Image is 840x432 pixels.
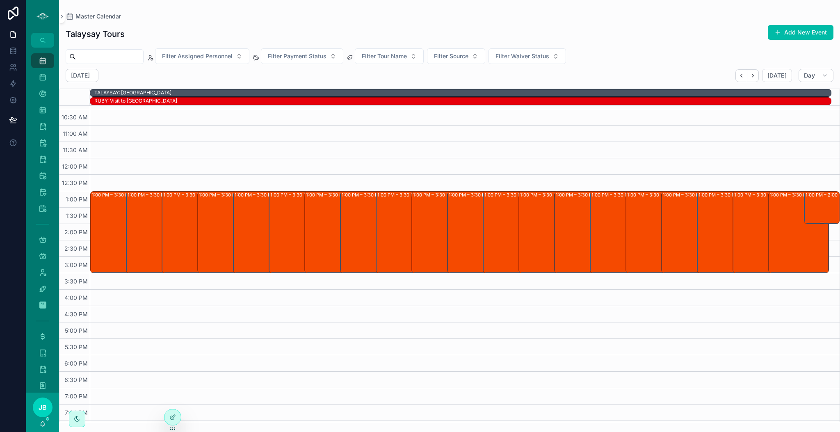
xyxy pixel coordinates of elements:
img: App logo [36,10,49,23]
button: [DATE] [762,69,792,82]
button: Next [747,69,759,82]
div: TALAYSAY: Japan [94,89,171,96]
div: 1:00 PM – 3:30 PMSSC: Longhouse (2) [PERSON_NAME], [GEOGRAPHIC_DATA]:KMTM-[GEOGRAPHIC_DATA] [198,192,258,273]
div: 1:00 PM – 3:30 PMSSC: Longhouse (2) [PERSON_NAME], TW:KPQS-ITZK [555,192,614,273]
div: 1:00 PM – 3:30 PM [734,192,776,198]
div: 1:00 PM – 2:00 PM [804,192,839,224]
div: 1:00 PM – 3:30 PM [698,192,741,198]
button: Select Button [427,48,485,64]
h2: [DATE] [71,71,90,80]
div: 1:00 PM – 3:30 PMSSC: Longhouse (1) [PERSON_NAME], TW:AWAX-FNIA [126,192,186,273]
div: 1:00 PM – 3:30 PMSSC: Longhouse (2) [PERSON_NAME], TW:EPIP-VYQC [697,192,757,273]
span: Day [804,72,815,79]
span: 5:30 PM [63,343,90,350]
span: Filter Payment Status [268,52,326,60]
button: Select Button [355,48,424,64]
div: 1:00 PM – 3:30 PMSSC: Longhouse (2) [PERSON_NAME], TW:QDPB-AAPP [305,192,365,273]
div: 1:00 PM – 3:30 PMSSC: Longhouse (1) Ainsley Camps, TW:WFCB-EJXP [519,192,579,273]
span: 6:30 PM [62,376,90,383]
span: 2:30 PM [62,245,90,252]
a: Master Calendar [66,12,121,21]
div: 1:00 PM – 3:30 PM [163,192,205,198]
span: JB [39,402,47,412]
div: 1:00 PM – 3:30 PM [520,192,562,198]
div: 1:00 PM – 3:30 PM [413,192,455,198]
span: 12:30 PM [60,179,90,186]
div: 1:00 PM – 3:30 PM [770,192,812,198]
span: 12:00 PM [60,163,90,170]
div: 1:00 PM – 3:30 PM [449,192,491,198]
div: 1:00 PM – 3:30 PMSSC: Longhouse (4) [PERSON_NAME], TW:WYDJ-[GEOGRAPHIC_DATA] [412,192,472,273]
div: 1:00 PM – 3:30 PMSSC: Longhouse (1) [PERSON_NAME], TW:MJBN-EBKD [269,192,329,273]
div: 1:00 PM – 3:30 PM [235,192,277,198]
button: Select Button [261,48,343,64]
div: 1:00 PM – 3:30 PM [128,192,170,198]
span: 6:00 PM [62,360,90,367]
div: 1:00 PM – 3:30 PMSSC: Longhouse (1) [PERSON_NAME], TW:BVCH-ECFX [233,192,293,273]
span: Master Calendar [75,12,121,21]
div: 1:00 PM – 3:30 PMSSC: Longhouse (2) [PERSON_NAME], TW:JGWU-NSPN [91,192,151,273]
div: 1:00 PM – 3:30 PM [663,192,705,198]
div: 1:00 PM – 3:30 PMSSC: Longhouse (2) [PERSON_NAME], TW:AZFW-MEGZ [162,192,222,273]
h1: Talaysay Tours [66,28,125,40]
div: 1:00 PM – 3:30 PMSSC: Longhouse (2) [PERSON_NAME] and [PERSON_NAME], TW:JIAX-WUHD [483,192,543,273]
span: Filter Assigned Personnel [162,52,233,60]
span: 11:00 AM [61,130,90,137]
span: [DATE] [767,72,787,79]
div: RUBY: Visit to [GEOGRAPHIC_DATA] [94,98,177,104]
div: 1:00 PM – 3:30 PMSSC: Longhouse (1) [PERSON_NAME], TW:SJCZ-HSMN [340,192,400,273]
div: TALAYSAY: [GEOGRAPHIC_DATA] [94,89,171,96]
span: 2:00 PM [62,229,90,235]
div: 1:00 PM – 3:30 PMSSC: Longhouse (4) [PERSON_NAME], TW:QDXG-IWPA [376,192,436,273]
div: 1:00 PM – 3:30 PMSSC: Longhouse (2) [PERSON_NAME], TW:FEPK-XVYX [662,192,721,273]
div: 1:00 PM – 3:30 PM [306,192,348,198]
div: RUBY: Visit to Ottawa [94,97,177,105]
span: Filter Waiver Status [495,52,549,60]
span: 11:30 AM [61,146,90,153]
div: 1:00 PM – 3:30 PM [627,192,669,198]
div: 1:00 PM – 3:30 PMSSC: Longhouse (1) [PERSON_NAME], TW:CBRJ-QIQF [590,192,650,273]
div: 1:00 PM – 3:30 PMSSC: Longhouse (1) [PERSON_NAME], TW:HEUU-YSIP [626,192,686,273]
button: Select Button [155,48,249,64]
div: 1:00 PM – 3:30 PM [556,192,598,198]
div: 1:00 PM – 3:30 PMSSC: Longhouse (1) [PERSON_NAME], TW:VSGK-UFVZ [447,192,507,273]
span: 7:00 PM [63,393,90,400]
div: 1:00 PM – 3:30 PM [484,192,527,198]
button: Select Button [488,48,566,64]
div: scrollable content [26,48,59,393]
span: 7:30 PM [63,409,90,416]
span: Filter Source [434,52,468,60]
div: 1:00 PM – 3:30 PMSSC: Longhouse (1) [PERSON_NAME], TW:JYQI-UYTS [733,192,793,273]
div: 1:00 PM – 3:30 PM [92,192,134,198]
button: Add New Event [768,25,833,40]
div: 1:00 PM – 3:30 PM [591,192,634,198]
span: 4:30 PM [62,311,90,318]
span: 3:30 PM [62,278,90,285]
span: 10:30 AM [59,114,90,121]
div: 1:00 PM – 3:30 PM [377,192,420,198]
span: 3:00 PM [62,261,90,268]
span: Filter Tour Name [362,52,407,60]
div: 1:00 PM – 3:30 PMSSC: Longhouse (1) [PERSON_NAME], TW:TICZ-IRMS [769,192,829,273]
div: 1:00 PM – 3:30 PM [270,192,313,198]
button: Day [799,69,833,82]
div: 1:00 PM – 3:30 PM [342,192,384,198]
div: 1:00 PM – 3:30 PM [199,192,241,198]
span: 4:00 PM [62,294,90,301]
span: 1:00 PM [64,196,90,203]
button: Back [735,69,747,82]
span: 5:00 PM [63,327,90,334]
span: 1:30 PM [64,212,90,219]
